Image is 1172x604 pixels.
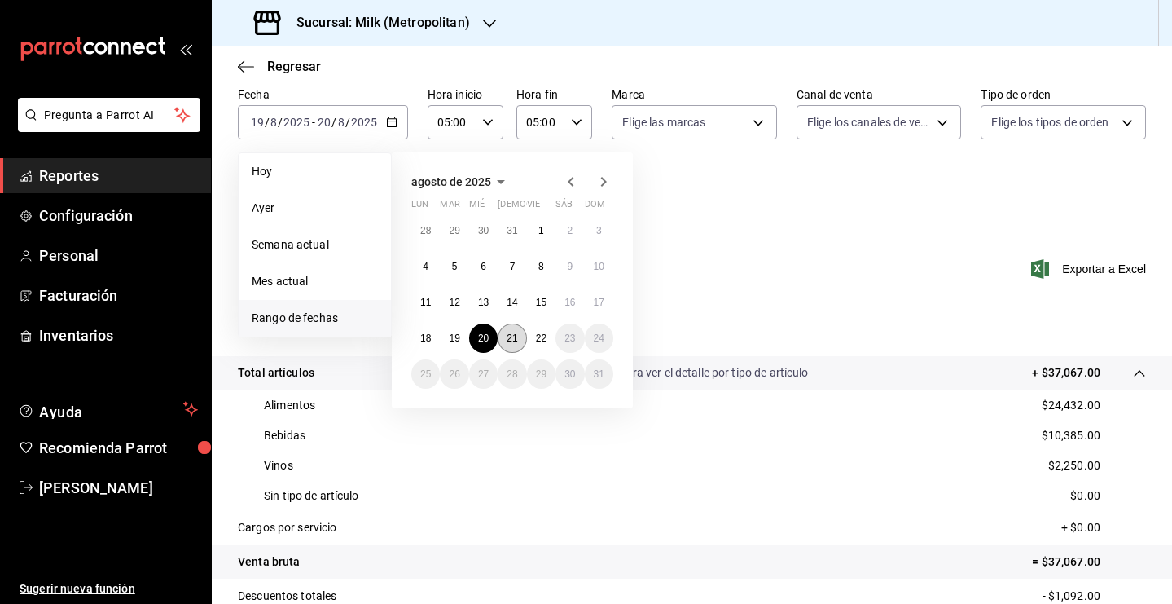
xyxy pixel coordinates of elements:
[498,199,594,216] abbr: jueves
[478,368,489,380] abbr: 27 de agosto de 2025
[536,368,546,380] abbr: 29 de agosto de 2025
[527,359,555,389] button: 29 de agosto de 2025
[498,252,526,281] button: 7 de agosto de 2025
[807,114,932,130] span: Elige los canales de venta
[179,42,192,55] button: open_drawer_menu
[39,165,198,187] span: Reportes
[1061,519,1146,536] p: + $0.00
[452,261,458,272] abbr: 5 de agosto de 2025
[538,261,544,272] abbr: 8 de agosto de 2025
[440,288,468,317] button: 12 de agosto de 2025
[312,116,315,129] span: -
[478,225,489,236] abbr: 30 de julio de 2025
[337,116,345,129] input: --
[538,225,544,236] abbr: 1 de agosto de 2025
[420,297,431,308] abbr: 11 de agosto de 2025
[478,333,489,344] abbr: 20 de agosto de 2025
[440,252,468,281] button: 5 de agosto de 2025
[238,553,300,571] p: Venta bruta
[420,225,431,236] abbr: 28 de julio de 2025
[594,333,604,344] abbr: 24 de agosto de 2025
[555,359,584,389] button: 30 de agosto de 2025
[469,199,485,216] abbr: miércoles
[594,368,604,380] abbr: 31 de agosto de 2025
[39,437,198,459] span: Recomienda Parrot
[622,114,705,130] span: Elige las marcas
[507,368,517,380] abbr: 28 de agosto de 2025
[555,216,584,245] button: 2 de agosto de 2025
[498,288,526,317] button: 14 de agosto de 2025
[449,297,459,308] abbr: 12 de agosto de 2025
[265,116,270,129] span: /
[238,519,337,536] p: Cargos por servicio
[449,333,459,344] abbr: 19 de agosto de 2025
[507,297,517,308] abbr: 14 de agosto de 2025
[469,359,498,389] button: 27 de agosto de 2025
[411,172,511,192] button: agosto de 2025
[264,487,359,505] p: Sin tipo de artículo
[585,324,613,353] button: 24 de agosto de 2025
[39,477,198,499] span: [PERSON_NAME]
[283,116,310,129] input: ----
[278,116,283,129] span: /
[1032,364,1100,381] p: + $37,067.00
[39,399,177,419] span: Ayuda
[498,324,526,353] button: 21 de agosto de 2025
[44,107,175,124] span: Pregunta a Parrot AI
[555,288,584,317] button: 16 de agosto de 2025
[345,116,350,129] span: /
[510,261,516,272] abbr: 7 de agosto de 2025
[440,359,468,389] button: 26 de agosto de 2025
[507,225,517,236] abbr: 31 de julio de 2025
[585,359,613,389] button: 31 de agosto de 2025
[39,324,198,346] span: Inventarios
[536,333,546,344] abbr: 22 de agosto de 2025
[1032,553,1146,571] p: = $37,067.00
[478,297,489,308] abbr: 13 de agosto de 2025
[411,252,440,281] button: 4 de agosto de 2025
[585,252,613,281] button: 10 de agosto de 2025
[527,324,555,353] button: 22 de agosto de 2025
[1070,487,1100,505] p: $0.00
[594,261,604,272] abbr: 10 de agosto de 2025
[283,13,470,33] h3: Sucursal: Milk (Metropolitan)
[1042,397,1100,414] p: $24,432.00
[516,89,592,100] label: Hora fin
[270,116,278,129] input: --
[238,364,314,381] p: Total artículos
[991,114,1108,130] span: Elige los tipos de orden
[564,297,575,308] abbr: 16 de agosto de 2025
[267,59,321,74] span: Regresar
[555,252,584,281] button: 9 de agosto de 2025
[411,216,440,245] button: 28 de julio de 2025
[596,225,602,236] abbr: 3 de agosto de 2025
[264,427,305,444] p: Bebidas
[567,261,573,272] abbr: 9 de agosto de 2025
[411,199,428,216] abbr: lunes
[498,216,526,245] button: 31 de julio de 2025
[252,163,378,180] span: Hoy
[411,175,491,188] span: agosto de 2025
[428,89,503,100] label: Hora inicio
[481,261,486,272] abbr: 6 de agosto de 2025
[555,199,573,216] abbr: sábado
[449,368,459,380] abbr: 26 de agosto de 2025
[238,59,321,74] button: Regresar
[585,216,613,245] button: 3 de agosto de 2025
[797,89,962,100] label: Canal de venta
[39,205,198,227] span: Configuración
[411,324,440,353] button: 18 de agosto de 2025
[1034,259,1146,279] button: Exportar a Excel
[469,288,498,317] button: 13 de agosto de 2025
[252,310,378,327] span: Rango de fechas
[449,225,459,236] abbr: 29 de julio de 2025
[317,116,331,129] input: --
[440,199,459,216] abbr: martes
[564,333,575,344] abbr: 23 de agosto de 2025
[1042,427,1100,444] p: $10,385.00
[252,236,378,254] span: Semana actual
[238,89,408,100] label: Fecha
[498,359,526,389] button: 28 de agosto de 2025
[423,261,428,272] abbr: 4 de agosto de 2025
